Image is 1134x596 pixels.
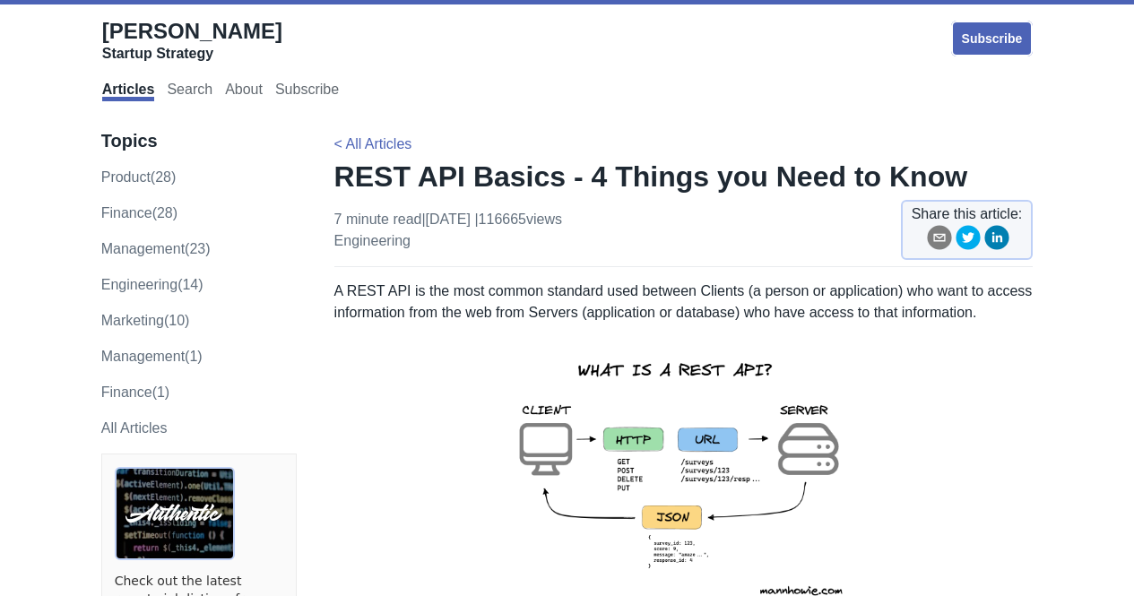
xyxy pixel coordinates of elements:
[167,82,212,101] a: Search
[115,467,235,560] img: ads via Carbon
[101,130,297,152] h3: Topics
[334,159,1034,194] h1: REST API Basics - 4 Things you Need to Know
[474,212,562,227] span: | 116665 views
[101,169,177,185] a: product(28)
[951,21,1034,56] a: Subscribe
[101,349,203,364] a: Management(1)
[102,19,282,43] span: [PERSON_NAME]
[101,313,190,328] a: marketing(10)
[984,225,1009,256] button: linkedin
[956,225,981,256] button: twitter
[912,203,1023,225] span: Share this article:
[102,45,282,63] div: Startup Strategy
[102,82,155,101] a: Articles
[102,18,282,63] a: [PERSON_NAME]Startup Strategy
[334,209,562,252] p: 7 minute read | [DATE]
[101,241,211,256] a: management(23)
[334,233,411,248] a: engineering
[101,384,169,400] a: Finance(1)
[101,420,168,436] a: All Articles
[334,136,412,151] a: < All Articles
[334,281,1034,324] p: A REST API is the most common standard used between Clients (a person or application) who want to...
[101,277,203,292] a: engineering(14)
[927,225,952,256] button: email
[275,82,339,101] a: Subscribe
[101,205,177,220] a: finance(28)
[225,82,263,101] a: About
